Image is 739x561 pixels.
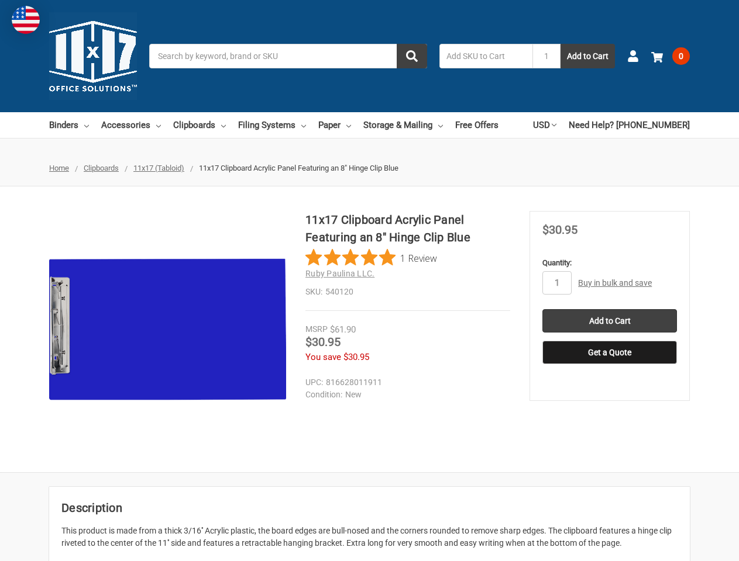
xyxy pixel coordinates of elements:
[305,389,342,401] dt: Condition:
[49,211,286,448] img: 11x17 Clipboard Acrylic Panel Featuring an 8" Hinge Clip Blue
[305,286,510,298] dd: 540120
[455,112,499,138] a: Free Offers
[305,323,328,335] div: MSRP
[61,499,678,517] h2: Description
[561,44,615,68] button: Add to Cart
[305,249,437,266] button: Rated 5 out of 5 stars from 1 reviews. Jump to reviews.
[569,112,690,138] a: Need Help? [PHONE_NUMBER]
[343,352,369,362] span: $30.95
[439,44,532,68] input: Add SKU to Cart
[305,335,341,349] span: $30.95
[84,164,119,172] a: Clipboards
[305,389,505,401] dd: New
[651,41,690,71] a: 0
[542,309,677,333] input: Add to Cart
[61,525,678,549] div: This product is made from a thick 3/16'' Acrylic plastic, the board edges are bull-nosed and the ...
[305,211,510,246] h1: 11x17 Clipboard Acrylic Panel Featuring an 8" Hinge Clip Blue
[199,164,398,172] span: 11x17 Clipboard Acrylic Panel Featuring an 8" Hinge Clip Blue
[400,249,437,266] span: 1 Review
[101,112,161,138] a: Accessories
[305,352,341,362] span: You save
[533,112,556,138] a: USD
[542,223,578,237] span: $30.95
[672,47,690,65] span: 0
[542,257,677,269] label: Quantity:
[542,341,677,364] button: Get a Quote
[305,376,505,389] dd: 816628011911
[49,164,69,172] a: Home
[305,286,322,298] dt: SKU:
[49,12,137,100] img: 11x17.com
[149,44,427,68] input: Search by keyword, brand or SKU
[12,6,40,34] img: duty and tax information for United States
[330,324,356,335] span: $61.90
[305,269,374,278] a: Ruby Paulina LLC.
[173,112,226,138] a: Clipboards
[305,376,323,389] dt: UPC:
[238,112,306,138] a: Filing Systems
[578,278,652,288] a: Buy in bulk and save
[49,112,89,138] a: Binders
[133,164,184,172] a: 11x17 (Tabloid)
[318,112,351,138] a: Paper
[363,112,443,138] a: Storage & Mailing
